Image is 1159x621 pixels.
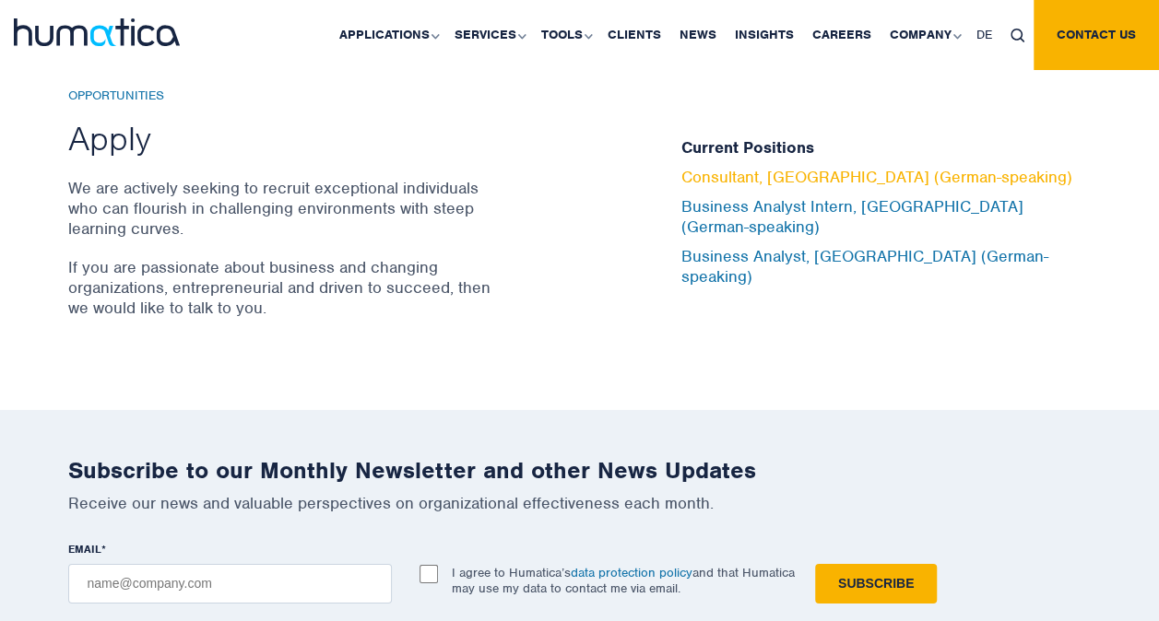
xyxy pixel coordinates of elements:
[68,456,1092,485] h2: Subscribe to our Monthly Newsletter and other News Updates
[14,18,180,46] img: logo
[420,565,438,583] input: I agree to Humatica’sdata protection policyand that Humatica may use my data to contact me via em...
[976,27,992,42] span: DE
[681,138,1092,158] h5: Current Positions
[68,178,497,239] p: We are actively seeking to recruit exceptional individuals who can flourish in challenging enviro...
[1011,29,1024,42] img: search_icon
[681,246,1048,287] a: Business Analyst, [GEOGRAPHIC_DATA] (German-speaking)
[68,542,101,557] span: EMAIL
[68,117,497,159] h2: Apply
[68,257,497,318] p: If you are passionate about business and changing organizations, entrepreneurial and driven to su...
[681,196,1023,237] a: Business Analyst Intern, [GEOGRAPHIC_DATA] (German-speaking)
[815,564,937,603] input: Subscribe
[681,167,1072,187] a: Consultant, [GEOGRAPHIC_DATA] (German-speaking)
[68,88,497,104] h6: Opportunities
[68,493,1092,513] p: Receive our news and valuable perspectives on organizational effectiveness each month.
[571,565,692,580] a: data protection policy
[68,564,392,603] input: name@company.com
[452,565,795,596] p: I agree to Humatica’s and that Humatica may use my data to contact me via email.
